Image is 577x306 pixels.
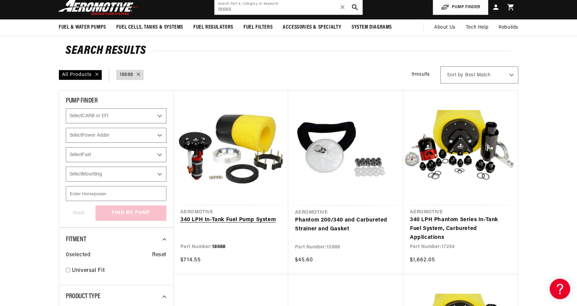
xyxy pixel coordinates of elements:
[283,24,341,31] span: Accessories & Specialty
[447,72,463,79] span: Sort by
[429,19,461,36] a: About Us
[466,24,488,31] span: Tech Help
[295,216,396,233] a: Phantom 200/340 and Carbureted Strainer and Gasket
[193,24,233,31] span: Fuel Regulators
[116,24,183,31] span: Fuel Cells, Tanks & Systems
[493,19,523,36] summary: Rebuilds
[434,25,456,30] span: About Us
[66,251,90,260] span: 0 selected
[188,19,238,35] summary: Fuel Regulators
[66,293,100,300] span: Product Type
[243,24,272,31] span: Fuel Filters
[346,19,397,35] summary: System Diagrams
[352,24,392,31] span: System Diagrams
[66,108,166,123] select: CARB or EFI
[59,24,106,31] span: Fuel & Water Pumps
[461,19,493,36] summary: Tech Help
[278,19,346,35] summary: Accessories & Specialty
[66,147,166,162] select: Fuel
[66,186,166,201] input: Enter Horsepower
[65,46,512,57] h2: Search Results
[72,266,166,275] a: Universal Fit
[66,97,98,104] span: PUMP FINDER
[238,19,278,35] summary: Fuel Filters
[180,216,281,225] a: 340 LPH In-Tank Fuel Pump System
[499,24,518,31] span: Rebuilds
[410,216,511,242] a: 340 LPH Phantom Series In-Tank Fuel System, Carbureted Applications
[152,251,166,260] span: Reset
[412,72,430,77] span: 9 results
[340,2,346,13] span: ✕
[111,19,188,35] summary: Fuel Cells, Tanks & Systems
[59,70,102,80] div: All Products
[66,236,86,243] span: Fitment
[120,71,133,79] a: 18688
[66,128,166,143] select: Power Adder
[440,66,518,83] select: Sort by
[54,19,111,35] summary: Fuel & Water Pumps
[66,167,166,182] select: Mounting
